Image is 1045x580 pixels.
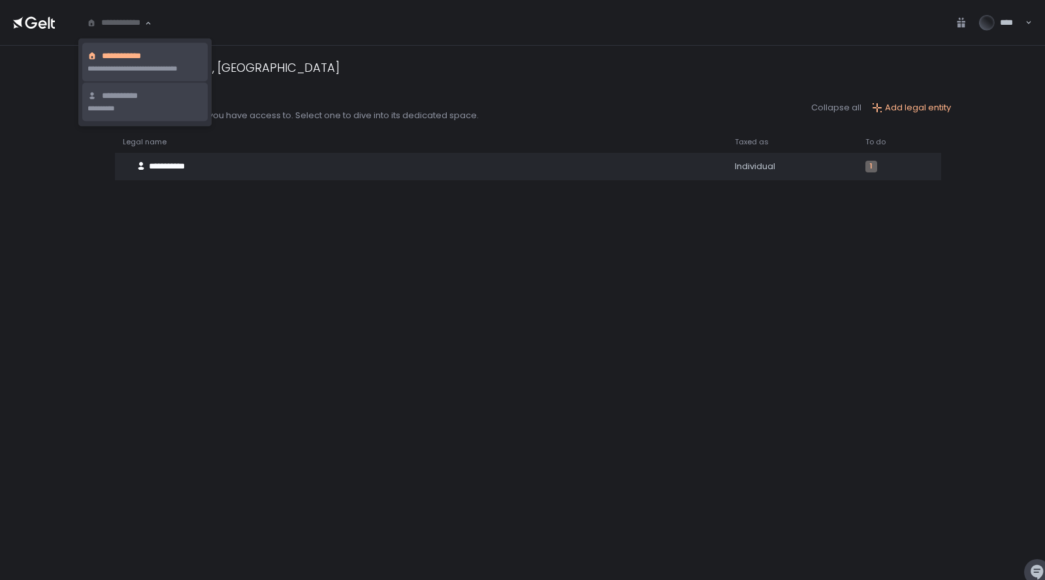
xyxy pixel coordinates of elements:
[735,137,769,147] span: Taxed as
[78,9,152,37] div: Search for option
[735,161,850,172] div: Individual
[811,102,861,114] button: Collapse all
[865,137,886,147] span: To do
[115,110,479,121] div: Below are the entities you have access to. Select one to dive into its dedicated space.
[123,137,167,147] span: Legal name
[87,16,144,29] input: Search for option
[115,59,340,76] div: Welcome to Gelt, [GEOGRAPHIC_DATA]
[865,161,877,172] span: 1
[115,95,479,110] div: Your entities
[872,102,951,114] button: Add legal entity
